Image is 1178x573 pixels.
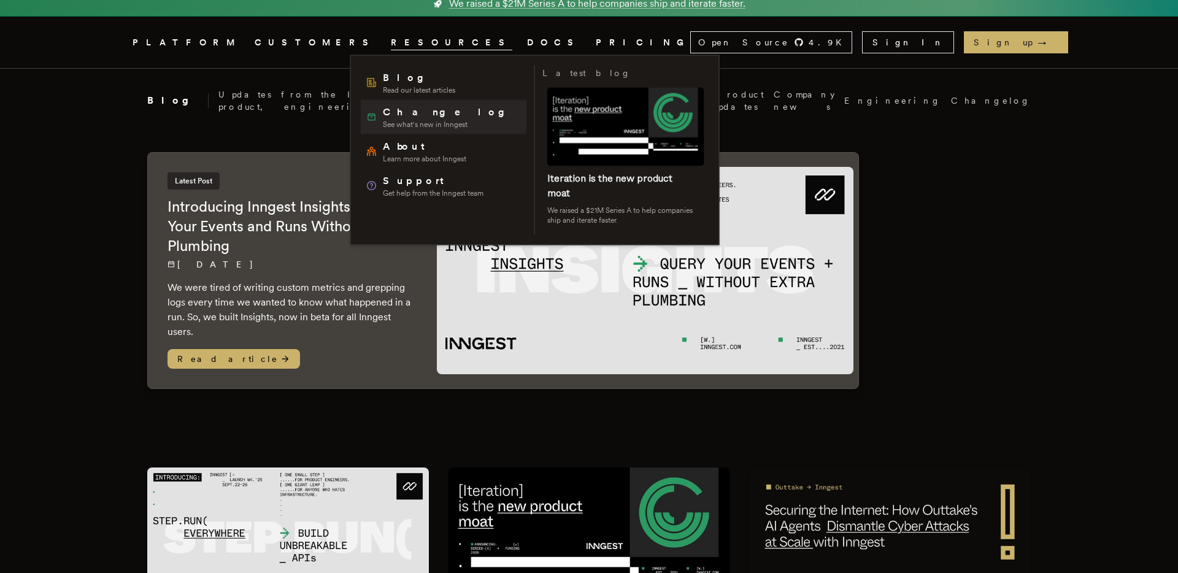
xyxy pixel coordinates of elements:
a: Latest PostIntroducing Inngest Insights: Query Your Events and Runs Without Extra Plumbing[DATE] ... [147,152,859,389]
a: Product updates [714,88,764,113]
nav: Global [98,17,1080,68]
a: Iteration is the new product moat [547,172,672,199]
a: ChangelogSee what's new in Inngest [361,100,527,134]
p: [DATE] [167,258,412,271]
h3: Latest blog [542,66,631,80]
span: About [383,139,466,154]
a: CUSTOMERS [255,35,376,50]
span: Changelog [383,105,514,120]
h2: Introducing Inngest Insights: Query Your Events and Runs Without Extra Plumbing [167,197,412,256]
button: RESOURCES [391,35,512,50]
span: → [1037,36,1058,48]
button: PLATFORM [133,35,240,50]
span: See what's new in Inngest [383,120,514,129]
a: Sign In [862,31,954,53]
p: We were tired of writing custom metrics and grepping logs every time we wanted to know what happe... [167,280,412,339]
span: Get help from the Inngest team [383,188,483,198]
a: Engineering [844,94,941,107]
span: 4.9 K [809,36,849,48]
p: Updates from the Inngest team about our product, engineering, and community. [218,88,581,113]
span: Read our latest articles [383,85,455,95]
a: SupportGet help from the Inngest team [361,169,527,203]
span: Read article [167,349,300,369]
a: AboutLearn more about Inngest [361,134,527,169]
a: Changelog [951,94,1031,107]
span: Latest Post [167,172,220,190]
span: Support [383,174,483,188]
a: Company news [774,88,834,113]
span: Learn more about Inngest [383,154,466,164]
span: Blog [383,71,455,85]
span: Open Source [698,36,789,48]
a: DOCS [527,35,581,50]
a: BlogRead our latest articles [361,66,527,100]
a: PRICING [596,35,690,50]
a: Sign up [964,31,1068,53]
img: Featured image for Introducing Inngest Insights: Query Your Events and Runs Without Extra Plumbin... [437,167,853,375]
h2: Blog [147,93,209,108]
